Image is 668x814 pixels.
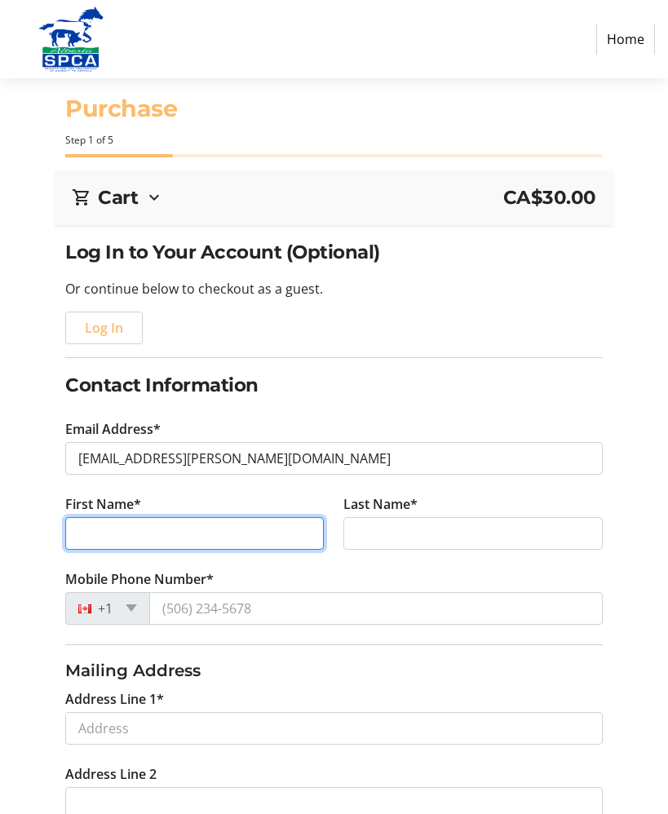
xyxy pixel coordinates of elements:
label: Mobile Phone Number* [65,569,214,589]
img: Alberta SPCA's Logo [13,7,129,72]
a: Home [596,24,655,55]
label: Address Line 1* [65,689,164,709]
label: Email Address* [65,419,161,439]
span: Log In [85,318,123,338]
h2: Contact Information [65,371,603,399]
input: Address [65,712,603,745]
button: Log In [65,312,143,344]
h3: Mailing Address [65,658,603,683]
h1: Purchase [65,91,603,126]
label: Last Name* [343,494,418,514]
h2: Cart [98,184,138,211]
label: Address Line 2 [65,764,157,784]
div: CartCA$30.00 [72,184,596,211]
p: Or continue below to checkout as a guest. [65,279,603,299]
div: Step 1 of 5 [65,133,603,148]
span: CA$30.00 [503,184,596,211]
label: First Name* [65,494,141,514]
h2: Log In to Your Account (Optional) [65,238,603,266]
input: (506) 234-5678 [149,592,603,625]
